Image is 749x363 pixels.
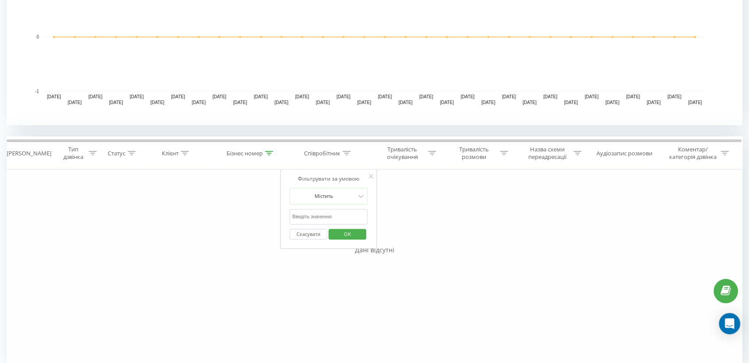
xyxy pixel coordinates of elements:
[233,100,247,105] text: [DATE]
[597,150,652,157] div: Аудіозапис розмови
[419,94,433,99] text: [DATE]
[647,100,661,105] text: [DATE]
[35,89,39,94] text: -1
[626,94,640,99] text: [DATE]
[304,150,340,157] div: Співробітник
[88,94,102,99] text: [DATE]
[254,94,268,99] text: [DATE]
[47,94,61,99] text: [DATE]
[162,150,179,157] div: Клієнт
[212,94,226,99] text: [DATE]
[295,94,309,99] text: [DATE]
[290,174,368,183] div: Фільтрувати за умовою
[108,150,125,157] div: Статус
[150,100,164,105] text: [DATE]
[109,100,123,105] text: [DATE]
[460,94,475,99] text: [DATE]
[667,146,718,161] div: Коментар/категорія дзвінка
[450,146,498,161] div: Тривалість розмови
[502,94,516,99] text: [DATE]
[378,94,392,99] text: [DATE]
[378,146,426,161] div: Тривалість очікування
[316,100,330,105] text: [DATE]
[543,94,558,99] text: [DATE]
[481,100,495,105] text: [DATE]
[328,229,366,240] button: OK
[192,100,206,105] text: [DATE]
[585,94,599,99] text: [DATE]
[290,229,328,240] button: Скасувати
[274,100,289,105] text: [DATE]
[719,313,740,334] div: Open Intercom Messenger
[68,100,82,105] text: [DATE]
[440,100,454,105] text: [DATE]
[335,227,360,241] span: OK
[61,146,86,161] div: Тип дзвінка
[667,94,682,99] text: [DATE]
[336,94,351,99] text: [DATE]
[523,100,537,105] text: [DATE]
[605,100,620,105] text: [DATE]
[357,100,371,105] text: [DATE]
[290,209,368,224] input: Введіть значення
[7,246,742,255] div: Дані відсутні
[130,94,144,99] text: [DATE]
[688,100,702,105] text: [DATE]
[226,150,263,157] div: Бізнес номер
[36,35,39,39] text: 0
[564,100,578,105] text: [DATE]
[398,100,413,105] text: [DATE]
[524,146,571,161] div: Назва схеми переадресації
[7,150,51,157] div: [PERSON_NAME]
[171,94,185,99] text: [DATE]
